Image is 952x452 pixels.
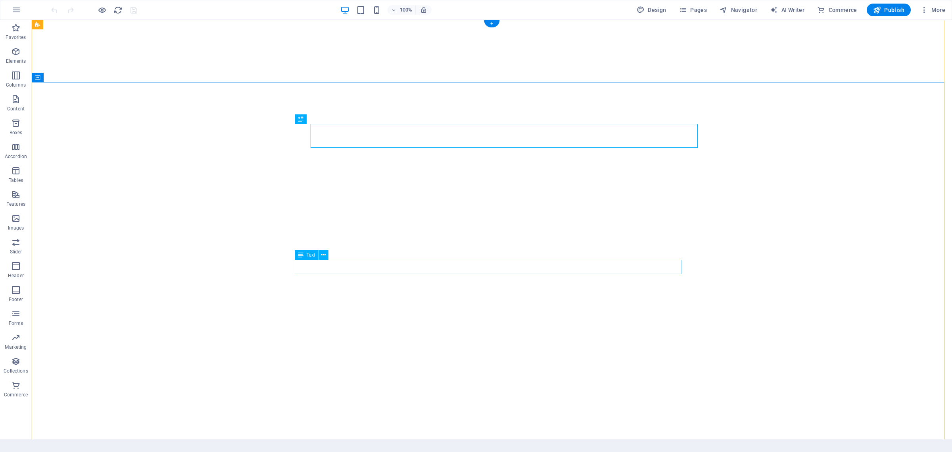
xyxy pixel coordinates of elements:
h6: 100% [399,5,412,15]
i: On resize automatically adjust zoom level to fit chosen device. [420,6,427,14]
p: Images [8,225,24,231]
button: Click here to leave preview mode and continue editing [97,5,107,15]
span: Publish [873,6,904,14]
p: Tables [9,177,23,184]
span: Design [637,6,666,14]
p: Boxes [10,129,23,136]
i: Reload page [113,6,123,15]
p: Forms [9,320,23,326]
span: Commerce [817,6,857,14]
button: Publish [867,4,911,16]
p: Content [7,106,25,112]
span: Text [307,253,315,257]
button: Design [633,4,670,16]
button: Commerce [814,4,860,16]
button: Navigator [716,4,760,16]
p: Slider [10,249,22,255]
button: More [917,4,948,16]
p: Columns [6,82,26,88]
button: reload [113,5,123,15]
div: + [484,20,499,27]
p: Footer [9,296,23,303]
span: AI Writer [770,6,804,14]
p: Accordion [5,153,27,160]
button: Pages [676,4,710,16]
p: Commerce [4,392,28,398]
p: Header [8,272,24,279]
p: Elements [6,58,26,64]
p: Collections [4,368,28,374]
p: Features [6,201,25,207]
span: Navigator [720,6,757,14]
span: More [920,6,945,14]
p: Favorites [6,34,26,41]
p: Marketing [5,344,27,350]
button: 100% [388,5,416,15]
button: AI Writer [767,4,808,16]
span: Pages [679,6,707,14]
div: Design (Ctrl+Alt+Y) [633,4,670,16]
